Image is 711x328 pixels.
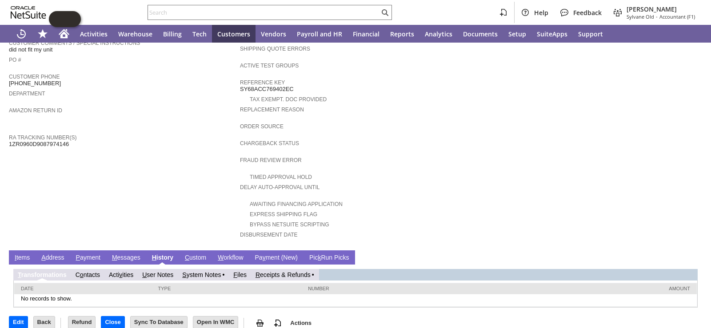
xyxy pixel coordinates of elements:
span: Payroll and HR [297,30,342,38]
a: Setup [503,25,531,43]
a: Bypass NetSuite Scripting [250,221,329,228]
span: Customers [217,30,250,38]
svg: Home [59,28,69,39]
a: Actions [287,320,315,326]
a: Warehouse [113,25,158,43]
span: Financial [353,30,379,38]
span: Billing [163,30,182,38]
span: Tech [192,30,207,38]
span: T [18,271,21,278]
span: Vendors [261,30,286,38]
a: PO # [9,57,21,63]
span: - [656,13,658,20]
input: Refund [68,316,96,328]
span: A [41,254,45,261]
a: Custom [183,254,208,262]
svg: Shortcuts [37,28,48,39]
a: Activities [75,25,113,43]
a: Department [9,91,45,97]
a: Items [12,254,32,262]
a: Transformations [18,271,67,278]
span: v [119,271,122,278]
div: Shortcuts [32,25,53,43]
svg: Recent Records [16,28,27,39]
span: I [15,254,16,261]
input: Open In WMC [193,316,238,328]
a: Activities [109,271,133,278]
a: Replacement reason [240,107,304,113]
a: Reports [385,25,419,43]
input: Sync To Database [131,316,187,328]
span: Documents [463,30,498,38]
span: U [142,271,147,278]
input: Close [101,316,124,328]
a: Awaiting Financing Application [250,201,343,207]
a: Active Test Groups [240,63,299,69]
a: Vendors [256,25,292,43]
a: Tax Exempt. Doc Provided [250,96,327,103]
a: RA Tracking Number(s) [9,134,76,141]
iframe: Click here to launch Oracle Guided Learning Help Panel [49,11,81,27]
a: Chargeback Status [240,140,299,146]
a: Support [573,25,608,43]
span: W [218,254,224,261]
a: Order Source [240,123,284,130]
a: Payment (New) [253,254,300,262]
a: Messages [110,254,143,262]
span: Feedback [573,8,602,17]
a: Receipts & Refunds [256,271,311,278]
a: Fraud Review Error [240,157,302,163]
a: Unrolled view on [686,252,697,263]
a: Financial [348,25,385,43]
span: Accountant (F1) [659,13,695,20]
input: Edit [9,316,28,328]
a: Home [53,25,75,43]
div: Amount [483,286,690,291]
span: F [233,271,237,278]
td: No records to show. [14,294,697,307]
span: [PERSON_NAME] [627,5,695,13]
span: Help [534,8,548,17]
span: Reports [390,30,414,38]
input: Search [148,7,379,18]
span: Setup [508,30,526,38]
a: Reference Key [240,79,285,86]
span: Activities [80,30,108,38]
span: Support [578,30,603,38]
a: Timed Approval Hold [250,174,312,180]
a: Customer Phone [9,74,60,80]
span: P [76,254,80,261]
a: Delay Auto-Approval Until [240,184,320,190]
a: Analytics [419,25,458,43]
span: Analytics [425,30,452,38]
a: Documents [458,25,503,43]
span: 1ZR0960D9087974146 [9,141,69,148]
a: Recent Records [11,25,32,43]
a: Amazon Return ID [9,107,62,114]
span: y [263,254,266,261]
a: Contacts [76,271,100,278]
a: Workflow [216,254,245,262]
a: Customer Comments / Special Instructions [9,40,140,46]
input: Back [34,316,55,328]
span: Warehouse [118,30,152,38]
span: [PHONE_NUMBER] [9,80,61,87]
a: Customers [212,25,256,43]
span: R [256,271,260,278]
a: Files [233,271,247,278]
a: Payment [74,254,103,262]
svg: logo [11,6,46,19]
div: Number [308,286,470,291]
a: Express Shipping Flag [250,211,317,217]
span: o [80,271,84,278]
span: Oracle Guided Learning Widget. To move around, please hold and drag [65,11,81,27]
svg: Search [379,7,390,18]
a: Tech [187,25,212,43]
span: did not fit my unit [9,46,52,53]
span: k [318,254,321,261]
a: Billing [158,25,187,43]
span: C [185,254,189,261]
span: SY68ACC769402EC [240,86,294,93]
a: Address [39,254,66,262]
a: System Notes [182,271,221,278]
